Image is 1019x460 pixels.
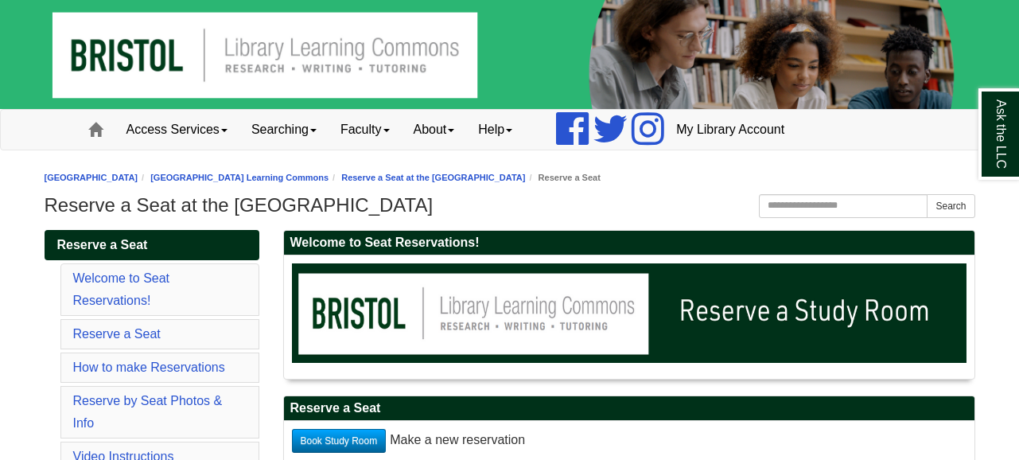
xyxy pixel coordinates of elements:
[284,231,974,255] h2: Welcome to Seat Reservations!
[45,230,259,260] a: Reserve a Seat
[341,173,525,182] a: Reserve a Seat at the [GEOGRAPHIC_DATA]
[466,110,524,150] a: Help
[525,170,600,185] li: Reserve a Seat
[239,110,329,150] a: Searching
[45,170,975,185] nav: breadcrumb
[45,194,975,216] h1: Reserve a Seat at the [GEOGRAPHIC_DATA]
[150,173,329,182] a: [GEOGRAPHIC_DATA] Learning Commons
[73,361,225,374] a: How to make Reservations
[73,394,223,430] a: Reserve by Seat Photos & Info
[402,110,467,150] a: About
[292,429,387,453] a: Book Study Room
[73,271,170,307] a: Welcome to Seat Reservations!
[292,429,966,453] p: Make a new reservation
[329,110,402,150] a: Faculty
[927,194,974,218] button: Search
[284,396,974,421] h2: Reserve a Seat
[57,238,148,251] span: Reserve a Seat
[664,110,796,150] a: My Library Account
[45,173,138,182] a: [GEOGRAPHIC_DATA]
[73,327,161,341] a: Reserve a Seat
[115,110,239,150] a: Access Services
